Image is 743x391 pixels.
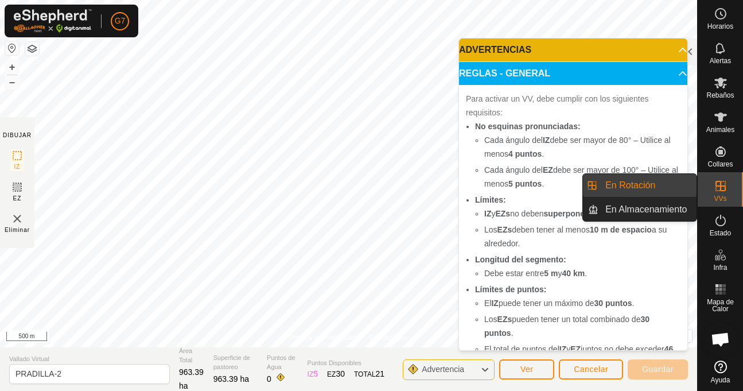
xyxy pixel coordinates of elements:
li: Los pueden tener un total combinado de . [484,312,680,340]
li: Cada ángulo del debe ser mayor de 100° – Utilice al menos . [484,163,680,191]
span: En Almacenamiento [605,203,687,216]
div: Chat abierto [703,322,738,357]
span: Ayuda [711,377,730,384]
a: Política de Privacidad [289,332,355,343]
li: Cada ángulo del debe ser mayor de 80° – Utilice al menos . [484,133,680,161]
p-accordion-header: ADVERTENCIAS [459,38,687,61]
span: REGLAS - GENERAL [459,69,550,78]
li: Los deben tener al menos a su alrededor. [484,223,680,250]
button: Restablecer Mapa [5,41,19,55]
b: 4 puntos [508,149,542,158]
span: Estado [710,230,731,237]
span: 5 [313,369,318,378]
b: EZs [495,209,510,218]
span: Rebaños [706,92,734,99]
p-accordion-header: REGLAS - GENERAL [459,62,687,85]
span: Guardar [642,365,674,374]
img: Logo Gallagher [14,9,92,33]
button: – [5,75,19,89]
b: 46 [664,344,674,354]
span: IZ [14,162,21,171]
span: Puntos de Agua [267,353,298,372]
span: 963.39 ha [213,374,249,384]
li: En Rotación [583,174,697,197]
span: En Rotación [605,179,655,192]
b: Límites de puntos: [475,285,546,294]
b: IZ [491,299,498,308]
button: + [5,60,19,74]
span: Eliminar [5,226,30,234]
span: Collares [707,161,733,168]
div: DIBUJAR [3,131,32,140]
span: Animales [706,126,734,133]
b: EZs [497,315,512,324]
b: 5 m [544,269,558,278]
button: Capas del Mapa [25,42,39,56]
span: Alertas [710,57,731,64]
li: y no deben ni . [484,207,680,220]
span: Puntos Disponibles [308,358,385,368]
li: El puede tener un máximo de . [484,296,680,310]
button: Guardar [628,359,688,380]
b: superponerse [544,209,597,218]
a: Contáctenos [369,332,408,343]
span: Para activar un VV, debe cumplir con los siguientes requisitos: [466,94,649,117]
b: IZ [484,209,491,218]
span: Mapa de Calor [701,299,740,312]
li: El total de puntos del y juntos no debe exceder . [484,342,680,356]
span: 963.39 ha [179,367,204,390]
b: EZ [543,165,553,175]
button: Ver [499,359,554,380]
span: VVs [714,195,726,202]
span: ADVERTENCIAS [459,45,531,55]
a: En Almacenamiento [598,198,697,221]
span: Infra [713,264,727,271]
b: 10 m de espacio [590,225,652,234]
span: G7 [115,15,126,27]
b: 5 puntos [508,179,542,188]
span: Advertencia [422,365,464,374]
b: EZs [497,225,512,234]
span: Superficie de pastoreo [213,353,258,372]
b: EZ [570,344,581,354]
span: 21 [376,369,385,378]
span: Vallado Virtual [9,354,170,364]
div: IZ [308,368,318,380]
span: Ver [520,365,534,374]
img: VV [10,212,24,226]
b: IZ [543,136,550,145]
b: Longitud del segmento: [475,255,566,264]
div: TOTAL [354,368,384,380]
b: IZ [559,344,566,354]
span: EZ [13,194,22,203]
span: Cancelar [574,365,608,374]
li: En Almacenamiento [583,198,697,221]
a: Ayuda [698,356,743,388]
span: 30 [336,369,345,378]
span: Horarios [707,23,733,30]
b: No esquinas pronunciadas: [475,122,581,131]
b: Límites: [475,195,506,204]
p-accordion-content: REGLAS - GENERAL [459,85,687,365]
span: 0 [267,374,271,384]
b: 30 puntos [594,299,632,308]
span: Área Total [179,346,204,365]
div: EZ [327,368,345,380]
button: Cancelar [559,359,623,380]
a: En Rotación [598,174,697,197]
li: Debe estar entre y . [484,266,680,280]
b: 40 km [562,269,585,278]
